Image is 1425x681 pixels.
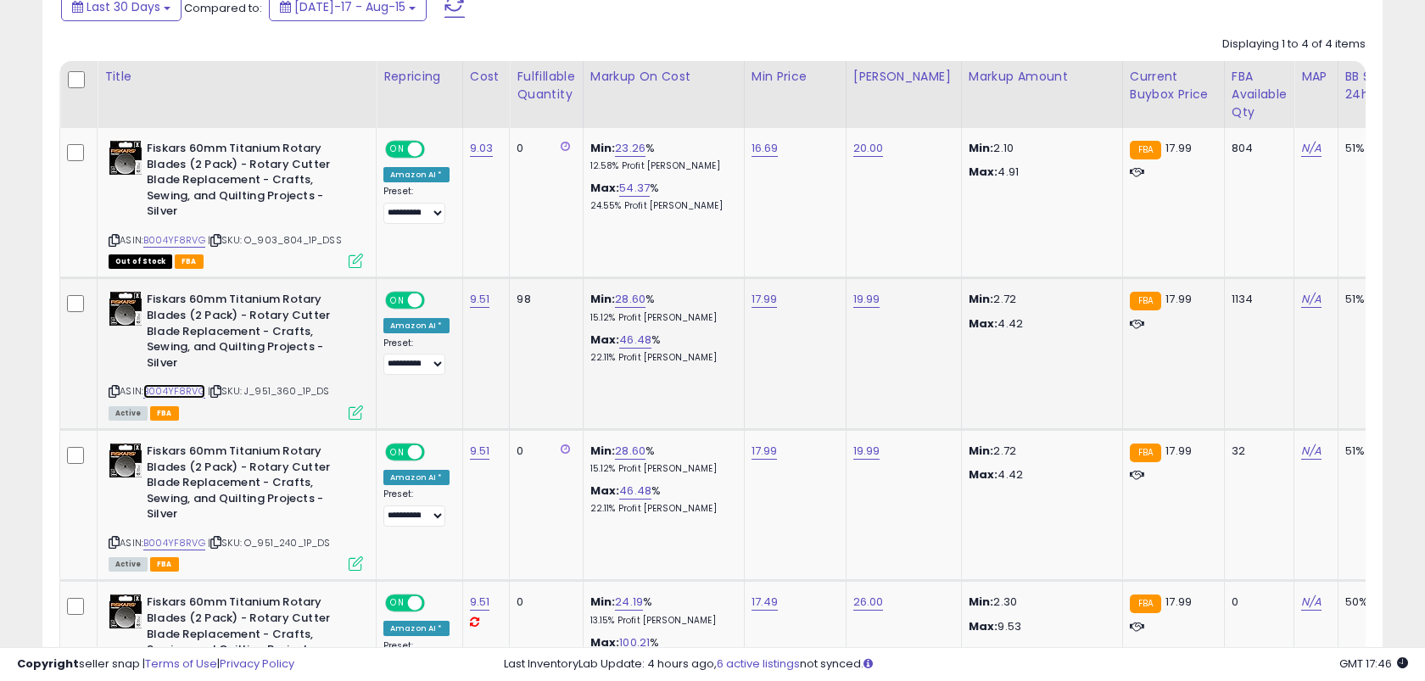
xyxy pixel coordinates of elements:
[1165,594,1192,610] span: 17.99
[1345,68,1407,103] div: BB Share 24h.
[1232,292,1281,307] div: 1134
[590,312,731,324] p: 15.12% Profit [PERSON_NAME]
[1165,140,1192,156] span: 17.99
[383,488,450,527] div: Preset:
[1165,443,1192,459] span: 17.99
[150,406,179,421] span: FBA
[109,292,363,417] div: ASIN:
[145,656,217,672] a: Terms of Use
[470,443,490,460] a: 9.51
[590,483,620,499] b: Max:
[104,68,369,86] div: Title
[387,142,408,157] span: ON
[969,292,1109,307] p: 2.72
[1345,292,1401,307] div: 51%
[1301,68,1330,86] div: MAP
[1130,68,1217,103] div: Current Buybox Price
[1301,140,1322,157] a: N/A
[1130,292,1161,310] small: FBA
[969,466,998,483] strong: Max:
[109,444,363,569] div: ASIN:
[383,68,455,86] div: Repricing
[752,594,779,611] a: 17.49
[1232,594,1281,610] div: 0
[590,68,737,86] div: Markup on Cost
[590,503,731,515] p: 22.11% Profit [PERSON_NAME]
[1130,444,1161,462] small: FBA
[387,293,408,308] span: ON
[853,594,884,611] a: 26.00
[590,444,731,475] div: %
[619,483,651,500] a: 46.48
[109,141,142,175] img: 51N4nKsb7HL._SL40_.jpg
[583,61,744,128] th: The percentage added to the cost of goods (COGS) that forms the calculator for Min & Max prices.
[422,596,450,611] span: OFF
[590,200,731,212] p: 24.55% Profit [PERSON_NAME]
[470,291,490,308] a: 9.51
[752,140,779,157] a: 16.69
[590,463,731,475] p: 15.12% Profit [PERSON_NAME]
[109,254,172,269] span: All listings that are currently out of stock and unavailable for purchase on Amazon
[109,292,142,326] img: 51N4nKsb7HL._SL40_.jpg
[208,384,330,398] span: | SKU: J_951_360_1P_DS
[590,160,731,172] p: 12.58% Profit [PERSON_NAME]
[470,594,490,611] a: 9.51
[1232,444,1281,459] div: 32
[1130,594,1161,613] small: FBA
[590,615,731,627] p: 13.15% Profit [PERSON_NAME]
[383,186,450,224] div: Preset:
[590,181,731,212] div: %
[969,316,1109,332] p: 4.42
[590,140,616,156] b: Min:
[383,167,450,182] div: Amazon AI *
[147,444,353,527] b: Fiskars 60mm Titanium Rotary Blades (2 Pack) - Rotary Cutter Blade Replacement - Crafts, Sewing, ...
[383,318,450,333] div: Amazon AI *
[109,557,148,572] span: All listings currently available for purchase on Amazon
[969,443,994,459] strong: Min:
[1301,443,1322,460] a: N/A
[109,141,363,266] div: ASIN:
[1301,291,1322,308] a: N/A
[517,141,569,156] div: 0
[517,444,569,459] div: 0
[853,443,880,460] a: 19.99
[590,292,731,323] div: %
[1165,291,1192,307] span: 17.99
[517,292,569,307] div: 98
[969,291,994,307] strong: Min:
[590,180,620,196] b: Max:
[590,332,731,364] div: %
[619,332,651,349] a: 46.48
[422,445,450,460] span: OFF
[1130,141,1161,159] small: FBA
[1339,656,1408,672] span: 2025-09-15 17:46 GMT
[143,233,205,248] a: B004YF8RVG
[1345,444,1401,459] div: 51%
[109,444,142,477] img: 51N4nKsb7HL._SL40_.jpg
[383,470,450,485] div: Amazon AI *
[853,68,954,86] div: [PERSON_NAME]
[590,594,616,610] b: Min:
[517,594,569,610] div: 0
[387,445,408,460] span: ON
[969,165,1109,180] p: 4.91
[1345,141,1401,156] div: 51%
[615,594,643,611] a: 24.19
[969,619,1109,634] p: 9.53
[422,293,450,308] span: OFF
[969,68,1115,86] div: Markup Amount
[1222,36,1366,53] div: Displaying 1 to 4 of 4 items
[383,338,450,376] div: Preset:
[615,291,645,308] a: 28.60
[969,594,994,610] strong: Min:
[470,68,503,86] div: Cost
[208,536,331,550] span: | SKU: O_951_240_1P_DS
[717,656,800,672] a: 6 active listings
[853,291,880,308] a: 19.99
[17,656,294,673] div: seller snap | |
[1301,594,1322,611] a: N/A
[143,536,205,550] a: B004YF8RVG
[147,292,353,375] b: Fiskars 60mm Titanium Rotary Blades (2 Pack) - Rotary Cutter Blade Replacement - Crafts, Sewing, ...
[422,142,450,157] span: OFF
[590,483,731,515] div: %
